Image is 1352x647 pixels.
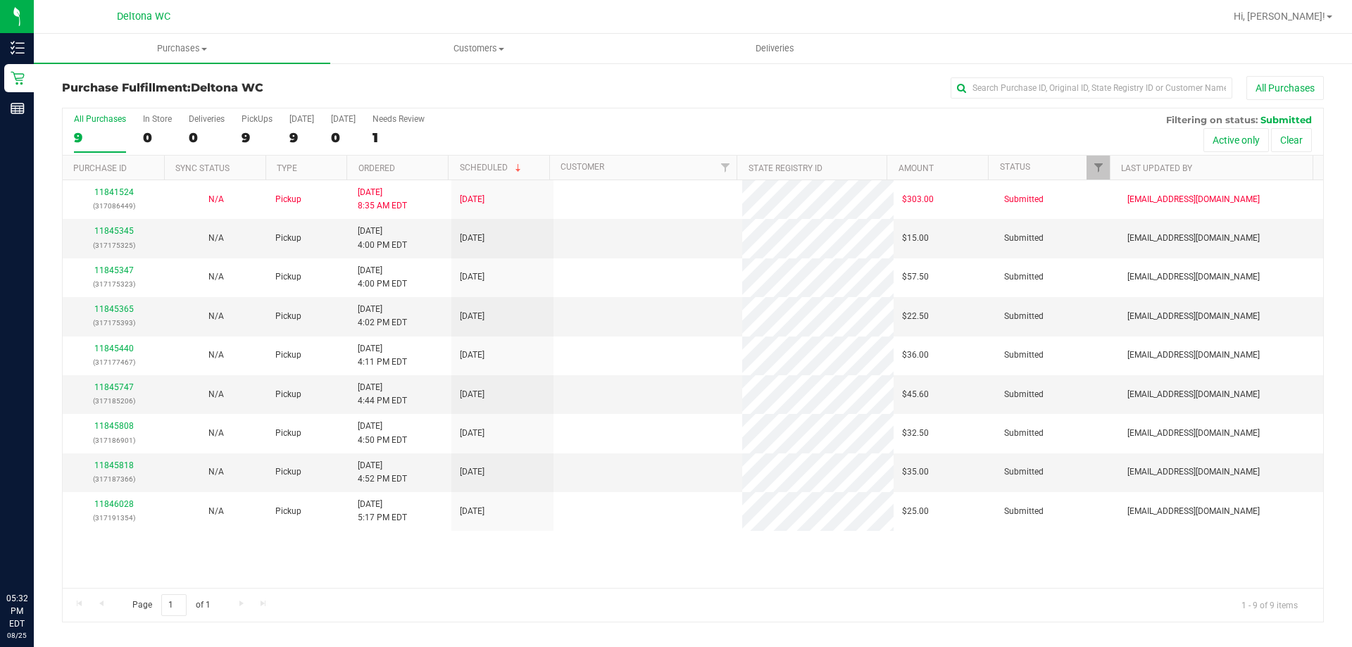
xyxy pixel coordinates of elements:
a: Status [1000,162,1030,172]
div: [DATE] [289,114,314,124]
p: (317175323) [71,277,156,291]
span: Submitted [1004,232,1044,245]
a: Ordered [358,163,395,173]
span: [DATE] 4:02 PM EDT [358,303,407,329]
a: Sync Status [175,163,230,173]
a: 11845440 [94,344,134,353]
span: $57.50 [902,270,929,284]
span: Not Applicable [208,389,224,399]
p: (317187366) [71,472,156,486]
span: Submitted [1004,465,1044,479]
span: Pickup [275,465,301,479]
span: [EMAIL_ADDRESS][DOMAIN_NAME] [1127,427,1260,440]
span: Hi, [PERSON_NAME]! [1234,11,1325,22]
span: [EMAIL_ADDRESS][DOMAIN_NAME] [1127,465,1260,479]
span: Submitted [1004,310,1044,323]
span: Not Applicable [208,194,224,204]
span: Submitted [1004,505,1044,518]
div: PickUps [242,114,273,124]
a: 11846028 [94,499,134,509]
span: [DATE] [460,505,484,518]
span: [DATE] 4:00 PM EDT [358,264,407,291]
span: Submitted [1004,388,1044,401]
a: Customers [330,34,627,63]
button: N/A [208,505,224,518]
div: 0 [331,130,356,146]
a: 11845747 [94,382,134,392]
span: Submitted [1004,193,1044,206]
div: 0 [143,130,172,146]
div: Deliveries [189,114,225,124]
a: Type [277,163,297,173]
button: N/A [208,348,224,362]
span: Pickup [275,193,301,206]
button: N/A [208,427,224,440]
a: Filter [1087,156,1110,180]
span: Pickup [275,505,301,518]
a: Purchases [34,34,330,63]
span: [DATE] 4:50 PM EDT [358,420,407,446]
span: [EMAIL_ADDRESS][DOMAIN_NAME] [1127,388,1260,401]
a: Last Updated By [1121,163,1192,173]
span: Submitted [1004,348,1044,362]
span: Filtering on status: [1166,114,1258,125]
a: Purchase ID [73,163,127,173]
a: Scheduled [460,163,524,172]
span: Not Applicable [208,311,224,321]
span: $22.50 [902,310,929,323]
span: [EMAIL_ADDRESS][DOMAIN_NAME] [1127,310,1260,323]
span: Pickup [275,270,301,284]
p: (317191354) [71,511,156,524]
span: [DATE] 5:17 PM EDT [358,498,407,524]
span: [EMAIL_ADDRESS][DOMAIN_NAME] [1127,193,1260,206]
button: N/A [208,465,224,479]
span: Not Applicable [208,467,224,477]
a: 11845808 [94,421,134,431]
p: (317185206) [71,394,156,408]
a: Amount [899,163,934,173]
div: 9 [242,130,273,146]
div: Needs Review [373,114,425,124]
span: [DATE] 8:35 AM EDT [358,186,407,213]
span: $35.00 [902,465,929,479]
span: [DATE] [460,193,484,206]
span: $303.00 [902,193,934,206]
span: Not Applicable [208,350,224,360]
span: [EMAIL_ADDRESS][DOMAIN_NAME] [1127,348,1260,362]
a: 11845345 [94,226,134,236]
span: Not Applicable [208,233,224,243]
span: [DATE] [460,310,484,323]
p: 05:32 PM EDT [6,592,27,630]
span: Pickup [275,348,301,362]
button: Active only [1203,128,1269,152]
a: Filter [713,156,737,180]
span: [DATE] [460,270,484,284]
a: Deliveries [627,34,923,63]
span: [DATE] [460,348,484,362]
button: N/A [208,270,224,284]
span: Purchases [34,42,330,55]
h3: Purchase Fulfillment: [62,82,482,94]
p: (317175393) [71,316,156,329]
p: (317186901) [71,434,156,447]
span: [DATE] [460,427,484,440]
span: $15.00 [902,232,929,245]
input: 1 [161,594,187,616]
span: Pickup [275,427,301,440]
a: 11845818 [94,460,134,470]
button: Clear [1271,128,1312,152]
button: All Purchases [1246,76,1324,100]
iframe: Resource center [14,534,56,577]
span: Deltona WC [117,11,170,23]
span: Submitted [1004,427,1044,440]
span: [EMAIL_ADDRESS][DOMAIN_NAME] [1127,270,1260,284]
inline-svg: Inventory [11,41,25,55]
div: In Store [143,114,172,124]
span: $32.50 [902,427,929,440]
button: N/A [208,310,224,323]
span: Not Applicable [208,506,224,516]
span: [DATE] 4:52 PM EDT [358,459,407,486]
a: 11845347 [94,265,134,275]
span: [EMAIL_ADDRESS][DOMAIN_NAME] [1127,232,1260,245]
span: [DATE] [460,465,484,479]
